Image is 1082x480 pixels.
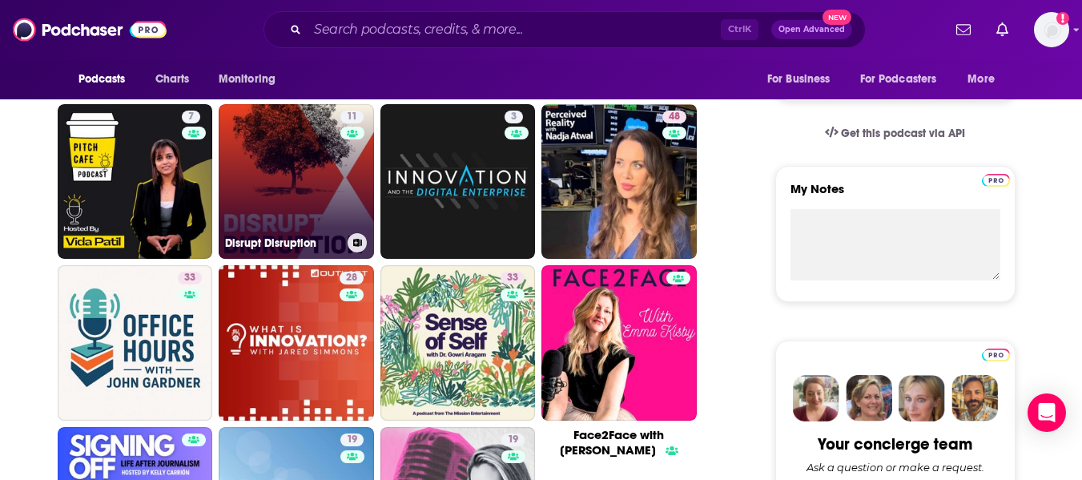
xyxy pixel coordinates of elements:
a: 33 [501,272,525,284]
a: 28 [340,272,364,284]
img: Podchaser Pro [982,174,1010,187]
button: Show profile menu [1034,12,1069,47]
svg: Add a profile image [1056,12,1069,25]
span: Charts [155,68,190,91]
span: Podcasts [78,68,126,91]
a: 7 [58,104,213,260]
a: 7 [182,111,200,123]
div: Search podcasts, credits, & more... [263,11,866,48]
button: open menu [956,64,1015,95]
span: 19 [347,432,357,448]
span: Monitoring [219,68,276,91]
a: Pro website [982,171,1010,187]
span: Open Advanced [778,26,845,34]
a: Show notifications dropdown [950,16,977,43]
span: New [823,10,851,25]
input: Search podcasts, credits, & more... [308,17,721,42]
button: open menu [756,64,851,95]
span: More [967,68,995,91]
a: 19 [340,434,364,446]
span: 33 [507,270,518,286]
a: 11 [340,111,364,123]
div: Face2Face with [PERSON_NAME] [541,427,697,458]
a: Show notifications dropdown [990,16,1015,43]
span: 48 [669,109,680,125]
a: 33 [178,272,202,284]
a: 19 [501,434,525,446]
span: 11 [347,109,357,125]
a: 33 [380,265,536,421]
a: 28 [219,265,374,421]
a: 11Disrupt Disruption [219,104,374,260]
img: User Profile [1034,12,1069,47]
h3: Disrupt Disruption [225,236,341,250]
div: Your concierge team [818,434,972,454]
span: 3 [511,109,517,125]
span: For Podcasters [860,68,937,91]
img: Jules Profile [899,375,945,422]
div: Open Intercom Messenger [1028,393,1066,432]
a: 48 [541,104,697,260]
img: Sydney Profile [793,375,839,422]
span: 28 [346,270,357,286]
span: Get this podcast via API [841,127,965,140]
button: open menu [207,64,296,95]
span: For Business [767,68,831,91]
img: Podchaser - Follow, Share and Rate Podcasts [13,14,167,45]
span: 7 [188,109,194,125]
button: open menu [67,64,147,95]
img: Jon Profile [951,375,998,422]
a: Charts [145,64,199,95]
a: 33 [58,265,213,421]
a: 48 [662,111,686,123]
img: Podchaser Pro [982,349,1010,361]
label: My Notes [790,181,1000,209]
button: Open AdvancedNew [771,20,852,39]
a: 3 [380,104,536,260]
img: Barbara Profile [846,375,892,422]
span: Logged in as angelabellBL2024 [1034,12,1069,47]
button: open menu [850,64,960,95]
span: 19 [508,432,518,448]
div: Ask a question or make a request. [806,461,984,474]
span: Ctrl K [721,19,758,40]
a: 3 [505,111,523,123]
span: 33 [184,270,195,286]
a: Pro website [982,346,1010,361]
a: Get this podcast via API [812,114,979,153]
